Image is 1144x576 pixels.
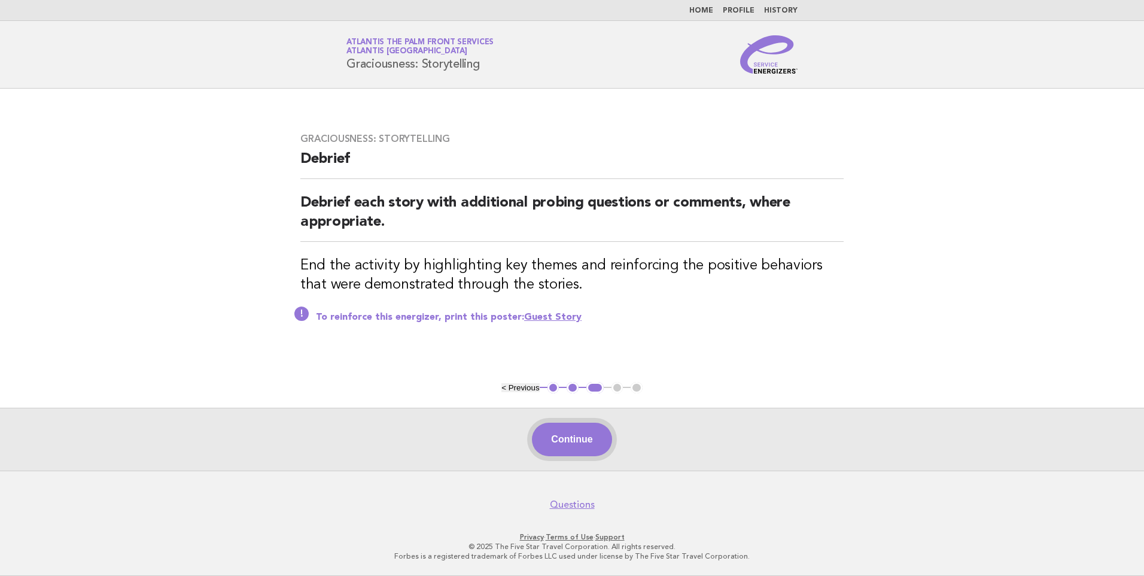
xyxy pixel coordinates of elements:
[547,382,559,394] button: 1
[764,7,798,14] a: History
[300,193,844,242] h2: Debrief each story with additional probing questions or comments, where appropriate.
[316,311,844,323] p: To reinforce this energizer, print this poster:
[520,533,544,541] a: Privacy
[346,39,494,70] h1: Graciousness: Storytelling
[546,533,594,541] a: Terms of Use
[206,532,938,542] p: · ·
[689,7,713,14] a: Home
[586,382,604,394] button: 3
[300,133,844,145] h3: Graciousness: Storytelling
[206,542,938,551] p: © 2025 The Five Star Travel Corporation. All rights reserved.
[501,383,539,392] button: < Previous
[206,551,938,561] p: Forbes is a registered trademark of Forbes LLC used under license by The Five Star Travel Corpora...
[300,150,844,179] h2: Debrief
[300,256,844,295] h3: End the activity by highlighting key themes and reinforcing the positive behaviors that were demo...
[532,423,611,456] button: Continue
[595,533,625,541] a: Support
[346,38,494,55] a: Atlantis The Palm Front ServicesAtlantis [GEOGRAPHIC_DATA]
[346,48,467,56] span: Atlantis [GEOGRAPHIC_DATA]
[723,7,754,14] a: Profile
[740,35,798,74] img: Service Energizers
[550,499,595,511] a: Questions
[567,382,579,394] button: 2
[524,313,582,322] a: Guest Story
